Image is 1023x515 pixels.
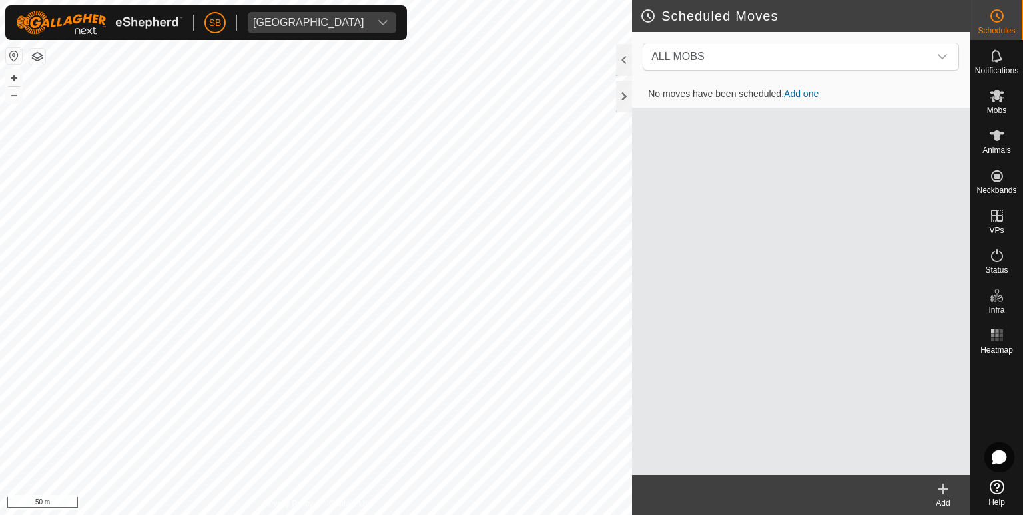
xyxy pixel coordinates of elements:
[978,27,1015,35] span: Schedules
[16,11,182,35] img: Gallagher Logo
[988,498,1005,506] span: Help
[916,497,970,509] div: Add
[6,48,22,64] button: Reset Map
[248,12,370,33] span: Tangihanga station
[982,146,1011,154] span: Animals
[209,16,222,30] span: SB
[987,106,1006,114] span: Mobs
[784,88,819,99] a: Add one
[29,49,45,65] button: Map Layers
[6,70,22,86] button: +
[970,474,1023,512] a: Help
[988,306,1004,314] span: Infra
[975,67,1018,75] span: Notifications
[651,51,704,62] span: ALL MOBS
[6,87,22,103] button: –
[980,346,1013,354] span: Heatmap
[646,43,929,70] span: ALL MOBS
[264,498,314,510] a: Privacy Policy
[976,186,1016,194] span: Neckbands
[370,12,396,33] div: dropdown trigger
[640,8,970,24] h2: Scheduled Moves
[929,43,956,70] div: dropdown trigger
[989,226,1004,234] span: VPs
[985,266,1008,274] span: Status
[329,498,368,510] a: Contact Us
[253,17,364,28] div: [GEOGRAPHIC_DATA]
[637,88,829,99] span: No moves have been scheduled.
